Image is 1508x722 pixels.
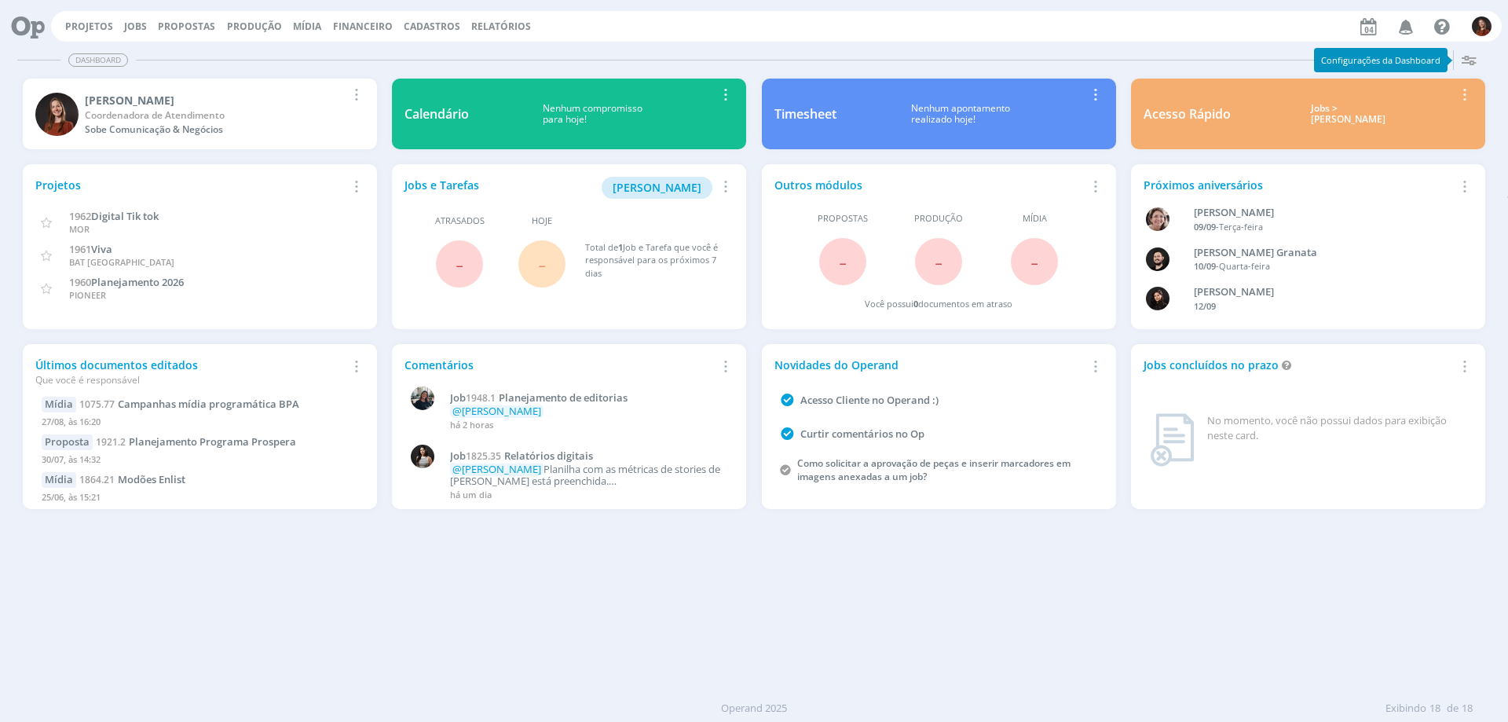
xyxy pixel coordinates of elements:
span: Hoje [532,214,552,228]
div: 27/08, às 16:20 [42,412,358,435]
div: Novidades do Operand [774,357,1085,373]
span: 1921.2 [96,435,126,449]
button: [PERSON_NAME] [602,177,712,199]
a: Mídia [293,20,321,33]
img: M [35,93,79,136]
span: Dashboard [68,53,128,67]
a: M[PERSON_NAME]Coordenadora de AtendimentoSobe Comunicação & Negócios [23,79,377,149]
span: - [935,244,942,278]
span: PIONEER [69,289,106,301]
div: Mídia [42,472,76,488]
a: Jobs [124,20,147,33]
div: Comentários [404,357,716,373]
span: 18 [1462,701,1473,717]
div: No momento, você não possui dados para exibição neste card. [1207,413,1466,444]
span: - [839,244,847,278]
span: 1864.21 [79,473,115,486]
a: Como solicitar a aprovação de peças e inserir marcadores em imagens anexadas a um job? [797,456,1071,483]
div: Timesheet [774,104,836,123]
img: M [1472,16,1492,36]
span: Exibindo [1385,701,1426,717]
span: Propostas [158,20,215,33]
button: Relatórios [467,20,536,33]
div: Marina Weber [85,92,346,108]
div: Acesso Rápido [1144,104,1231,123]
span: Modões Enlist [118,472,185,486]
button: Projetos [60,20,118,33]
button: Mídia [288,20,326,33]
div: Próximos aniversários [1144,177,1455,193]
span: @[PERSON_NAME] [452,462,541,476]
span: 1962 [69,209,91,223]
div: Últimos documentos editados [35,357,346,387]
a: Job1948.1Planejamento de editorias [450,392,725,405]
img: M [411,387,434,410]
span: 1960 [69,275,91,289]
a: TimesheetNenhum apontamentorealizado hoje! [762,79,1116,149]
span: 10/09 [1194,260,1216,272]
div: Jobs concluídos no prazo [1144,357,1455,373]
div: Jobs e Tarefas [404,177,716,199]
div: 25/06, às 15:21 [42,488,358,511]
a: 1962Digital Tik tok [69,208,159,223]
span: Atrasados [435,214,485,228]
span: Terça-feira [1219,221,1263,233]
a: 1961Viva [69,241,112,256]
div: Proposta [42,434,93,450]
div: - [1194,221,1448,234]
span: MOR [69,223,90,235]
span: @[PERSON_NAME] [452,404,541,418]
span: Viva [91,242,112,256]
a: 1960Planejamento 2026 [69,274,184,289]
span: Quarta-feira [1219,260,1270,272]
span: 0 [913,298,918,310]
button: M [1471,13,1492,40]
a: Financeiro [333,20,393,33]
div: Aline Beatriz Jackisch [1194,205,1448,221]
span: [PERSON_NAME] [613,180,701,195]
span: BAT [GEOGRAPHIC_DATA] [69,256,174,268]
span: 09/09 [1194,221,1216,233]
div: Que você é responsável [35,373,346,387]
img: dashboard_not_found.png [1150,413,1195,467]
img: A [1146,207,1169,231]
a: Curtir comentários no Op [800,427,924,441]
button: Financeiro [328,20,397,33]
span: 1075.77 [79,398,115,411]
div: Você possui documentos em atraso [865,298,1012,311]
div: Sobe Comunicação & Negócios [85,123,346,137]
span: Digital Tik tok [91,209,159,223]
div: Calendário [404,104,469,123]
img: B [1146,247,1169,271]
a: Relatórios [471,20,531,33]
div: Bruno Corralo Granata [1194,245,1448,261]
button: Produção [222,20,287,33]
img: L [1146,287,1169,310]
img: C [411,445,434,468]
div: Total de Job e Tarefa que você é responsável para os próximos 7 dias [585,241,719,280]
span: - [1030,244,1038,278]
div: Nenhum apontamento realizado hoje! [836,103,1085,126]
span: 1961 [69,242,91,256]
span: Planejamento de editorias [499,390,628,405]
span: 18 [1429,701,1440,717]
span: 1 [618,241,623,253]
span: 1825.35 [466,449,501,463]
a: Acesso Cliente no Operand :) [800,393,939,407]
span: há um dia [450,489,492,500]
span: Campanhas mídia programática BPA [118,397,299,411]
p: Planilha com as métricas de stories de [PERSON_NAME] está preenchida. [450,464,725,488]
div: - [1194,260,1448,273]
div: Configurações da Dashboard [1314,48,1448,72]
a: [PERSON_NAME] [602,179,712,194]
div: Jobs > [PERSON_NAME] [1243,103,1455,126]
span: 12/09 [1194,300,1216,312]
div: Nenhum compromisso para hoje! [469,103,716,126]
span: - [456,247,463,280]
a: 1921.2Planejamento Programa Prospera [96,434,296,449]
div: Mídia [42,397,76,412]
span: 1948.1 [466,391,496,405]
span: Cadastros [404,20,460,33]
button: Cadastros [399,20,465,33]
a: 1864.21Modões Enlist [79,472,185,486]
